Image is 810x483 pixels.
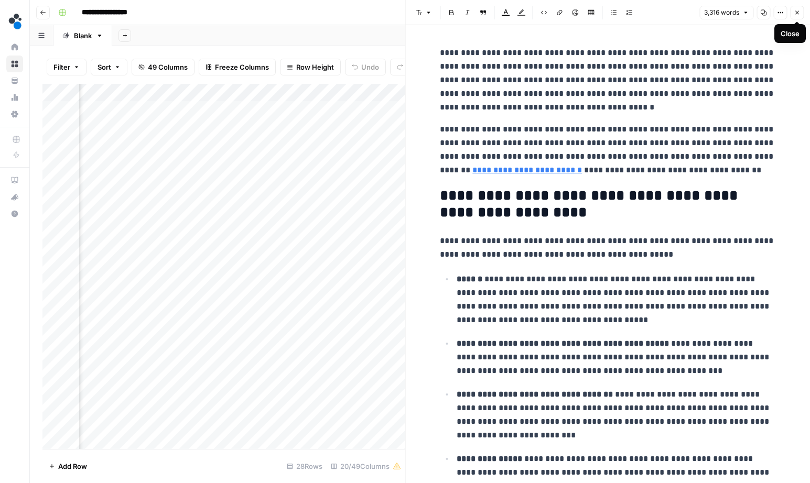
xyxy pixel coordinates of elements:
div: Blank [74,30,92,41]
button: Add Row [42,458,93,475]
button: 3,316 words [699,6,753,19]
div: 28 Rows [283,458,327,475]
a: Browse [6,56,23,72]
a: Home [6,39,23,56]
span: Row Height [296,62,334,72]
a: Settings [6,106,23,123]
span: 49 Columns [148,62,188,72]
img: spot.ai Logo [6,12,25,31]
div: 20/49 Columns [327,458,405,475]
button: Sort [91,59,127,75]
button: Workspace: spot.ai [6,8,23,35]
a: Usage [6,89,23,106]
a: AirOps Academy [6,172,23,189]
a: Your Data [6,72,23,89]
button: Freeze Columns [199,59,276,75]
div: What's new? [7,189,23,205]
span: 3,316 words [704,8,739,17]
span: Undo [361,62,379,72]
span: Freeze Columns [215,62,269,72]
a: Blank [53,25,112,46]
span: Sort [98,62,111,72]
button: Filter [47,59,87,75]
span: Add Row [58,461,87,471]
button: What's new? [6,189,23,205]
button: Undo [345,59,386,75]
div: Close [781,28,800,39]
button: Help + Support [6,205,23,222]
button: 49 Columns [132,59,195,75]
button: Row Height [280,59,341,75]
span: Filter [53,62,70,72]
